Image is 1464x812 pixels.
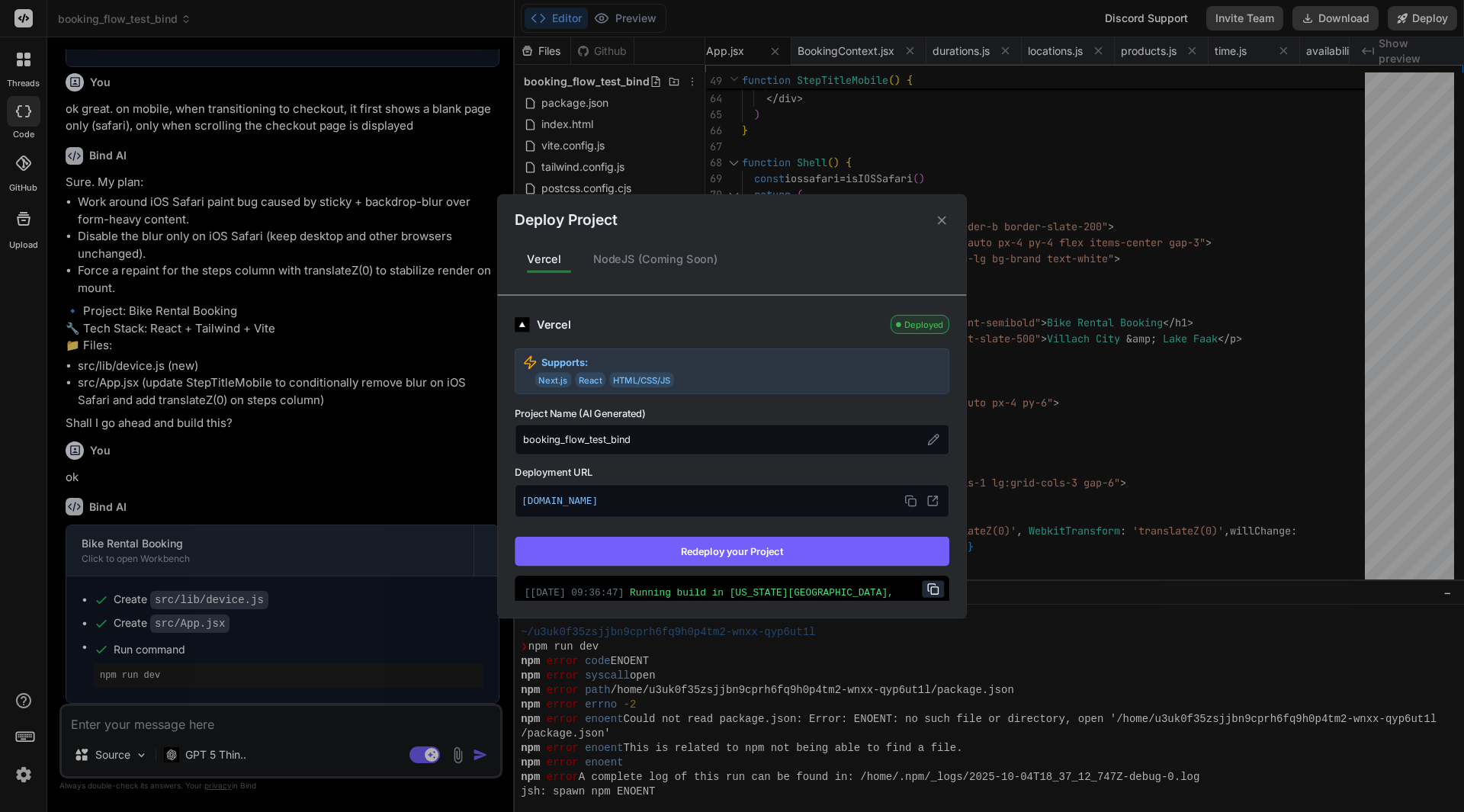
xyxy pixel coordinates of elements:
span: React [575,372,605,387]
label: Project Name (AI Generated) [515,406,949,421]
label: Deployment URL [515,464,949,479]
button: Edit project name [925,431,942,448]
div: booking_flow_test_bind [515,425,949,455]
span: HTML/CSS/JS [609,372,674,387]
strong: Supports: [541,355,589,369]
span: Next.js [535,372,572,387]
div: Running build in [US_STATE][GEOGRAPHIC_DATA], [GEOGRAPHIC_DATA] (East) – iad1 [525,586,939,615]
div: Vercel [515,243,573,275]
div: NodeJS (Coming Soon) [581,243,730,275]
div: Vercel [537,316,883,332]
button: Copy URL [923,580,945,597]
span: [ [DATE] 09:36:47 ] [525,587,624,598]
h2: Deploy Project [515,209,617,231]
div: Deployed [891,315,949,334]
button: Redeploy your Project [515,537,949,566]
button: Copy URL [901,491,921,511]
p: [DOMAIN_NAME] [522,491,942,511]
img: logo [515,316,529,331]
button: Open in new tab [923,491,942,511]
